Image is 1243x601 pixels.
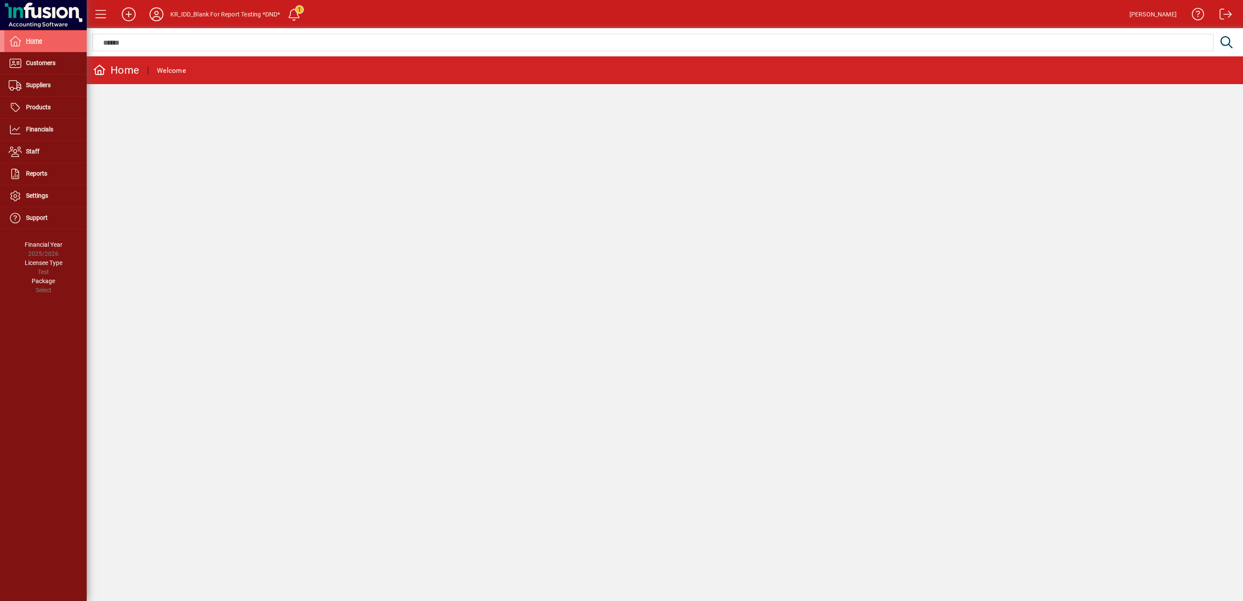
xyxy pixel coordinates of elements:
[4,119,87,140] a: Financials
[26,37,42,44] span: Home
[115,7,143,22] button: Add
[157,64,186,78] div: Welcome
[4,207,87,229] a: Support
[25,241,62,248] span: Financial Year
[26,170,47,177] span: Reports
[1213,2,1232,30] a: Logout
[4,185,87,207] a: Settings
[26,214,48,221] span: Support
[25,259,62,266] span: Licensee Type
[4,97,87,118] a: Products
[1185,2,1204,30] a: Knowledge Base
[1129,7,1177,21] div: [PERSON_NAME]
[32,278,55,284] span: Package
[4,52,87,74] a: Customers
[4,141,87,163] a: Staff
[26,82,51,88] span: Suppliers
[4,75,87,96] a: Suppliers
[4,163,87,185] a: Reports
[26,148,39,155] span: Staff
[143,7,170,22] button: Profile
[26,104,51,111] span: Products
[26,126,53,133] span: Financials
[170,7,280,21] div: KR_IDD_Blank For Report Testing *DND*
[26,192,48,199] span: Settings
[93,63,139,77] div: Home
[26,59,55,66] span: Customers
